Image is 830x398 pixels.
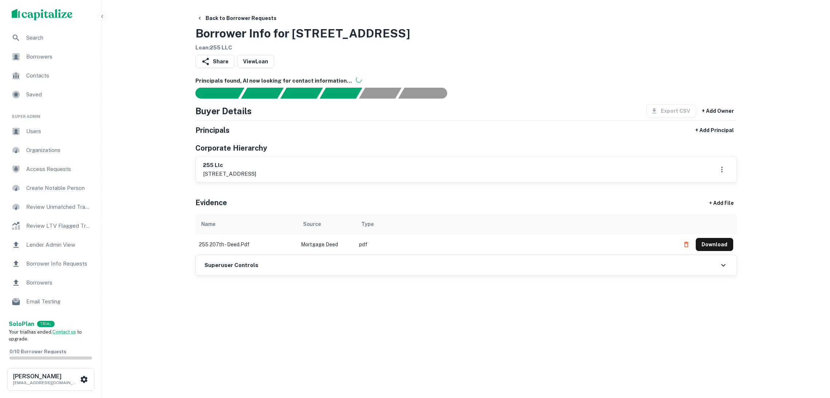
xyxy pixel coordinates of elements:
div: TRIAL [37,321,55,327]
div: AI fulfillment process complete. [398,88,456,99]
a: Review Unmatched Transactions [6,198,96,216]
div: Principals found, still searching for contact information. This may take time... [359,88,401,99]
p: [STREET_ADDRESS] [203,170,256,178]
h6: Principals found, AI now looking for contact information... [195,77,737,85]
div: Name [201,220,215,228]
a: Borrowers [6,48,96,65]
a: Email Testing [6,293,96,310]
h6: Superuser Controls [204,261,258,270]
a: Create Notable Person [6,179,96,197]
iframe: Chat Widget [794,340,830,375]
button: Share [195,55,234,68]
th: Name [195,214,297,234]
span: Contacts [26,71,91,80]
div: Documents found, AI parsing details... [280,88,323,99]
span: Users [26,127,91,136]
button: Back to Borrower Requests [194,12,279,25]
div: Sending borrower request to AI... [187,88,241,99]
a: Borrowers [6,274,96,291]
span: Saved [26,90,91,99]
span: Borrower Info Requests [26,259,91,268]
li: Super Admin [6,105,96,123]
a: Saved [6,86,96,103]
img: capitalize-logo.png [12,9,73,20]
button: + Add Principal [692,124,737,137]
span: Search [26,33,91,42]
a: Search [6,29,96,47]
button: [PERSON_NAME][EMAIL_ADDRESS][DOMAIN_NAME] [7,368,94,391]
h4: Buyer Details [195,104,252,118]
h6: [PERSON_NAME] [13,374,79,379]
a: Contact us [52,329,76,335]
div: Type [361,220,374,228]
div: Source [303,220,321,228]
span: Lender Admin View [26,240,91,249]
a: Borrower Info Requests [6,255,96,272]
button: + Add Owner [699,104,737,118]
span: Your trial has ended. to upgrade. [9,329,82,342]
a: Contacts [6,67,96,84]
a: Users [6,123,96,140]
span: Borrowers [26,278,91,287]
a: SoloPlan [9,320,34,329]
span: Access Requests [26,165,91,174]
span: Organizations [26,146,91,155]
span: 0 / 10 Borrower Requests [9,349,66,354]
td: 255 207th - deed.pdf [195,234,297,255]
a: Lender Admin View [6,236,96,254]
h6: 255 llc [203,161,256,170]
div: Your request is received and processing... [241,88,283,99]
div: Principals found, AI now looking for contact information... [319,88,362,99]
div: scrollable content [195,214,737,255]
div: + Add File [696,196,747,210]
th: Source [297,214,356,234]
h3: Borrower Info for [STREET_ADDRESS] [195,25,410,42]
a: Review LTV Flagged Transactions [6,217,96,235]
a: Organizations [6,142,96,159]
span: Email Testing [26,297,91,306]
h5: Evidence [195,197,227,208]
a: Access Requests [6,160,96,178]
button: Delete file [680,239,693,250]
span: Create Notable Person [26,184,91,192]
a: Email Analytics [6,312,96,329]
strong: Solo Plan [9,321,34,327]
td: Mortgage Deed [297,234,356,255]
a: ViewLoan [237,55,274,68]
button: Download [696,238,733,251]
td: pdf [356,234,676,255]
h6: Loan : 255 LLC [195,44,410,52]
h5: Principals [195,125,230,136]
th: Type [356,214,676,234]
h5: Corporate Hierarchy [195,143,267,154]
p: [EMAIL_ADDRESS][DOMAIN_NAME] [13,379,79,386]
span: Review Unmatched Transactions [26,203,91,211]
span: Borrowers [26,52,91,61]
span: Review LTV Flagged Transactions [26,222,91,230]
